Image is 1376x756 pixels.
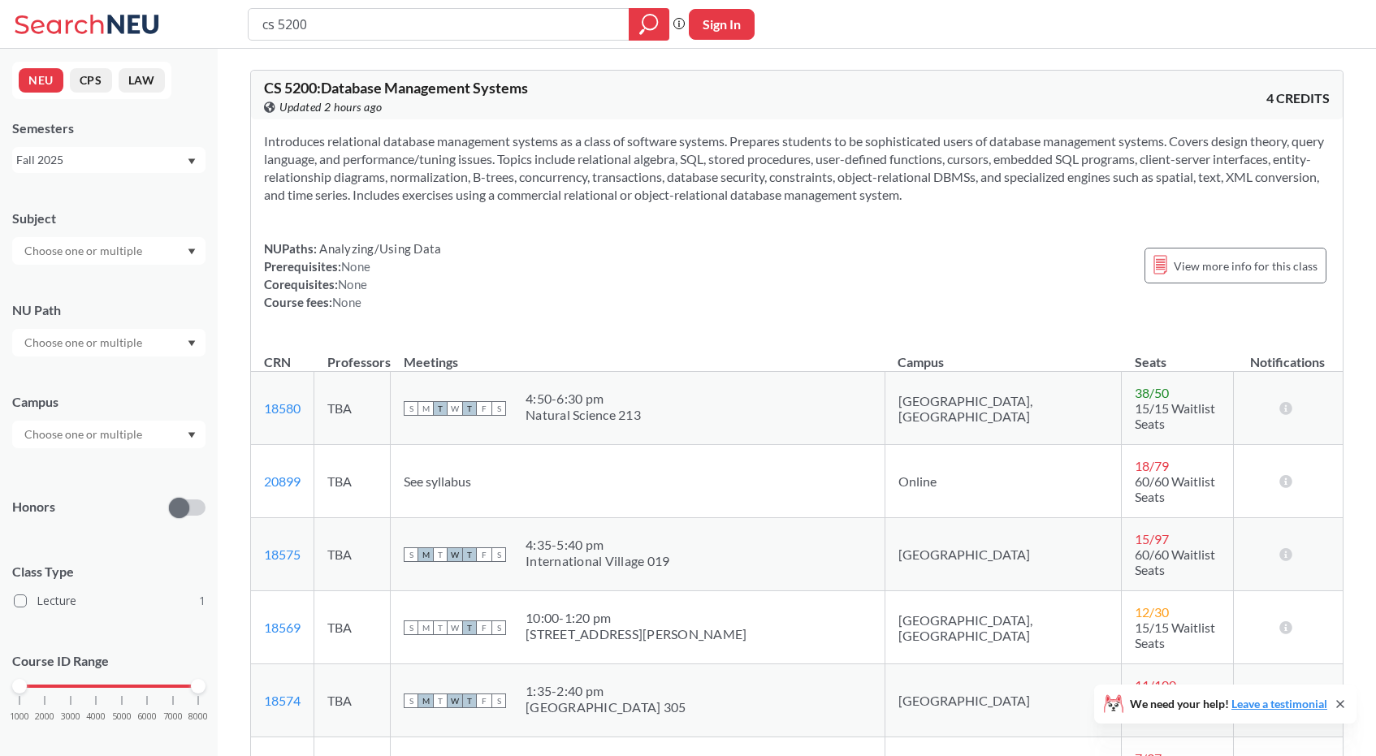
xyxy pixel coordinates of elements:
[491,620,506,635] span: S
[404,693,418,708] span: S
[261,11,617,38] input: Class, professor, course number, "phrase"
[338,277,367,292] span: None
[1135,531,1169,546] span: 15 / 97
[16,241,153,261] input: Choose one or multiple
[1231,697,1327,711] a: Leave a testimonial
[885,664,1122,737] td: [GEOGRAPHIC_DATA]
[404,620,418,635] span: S
[526,626,746,642] div: [STREET_ADDRESS][PERSON_NAME]
[1130,698,1327,710] span: We need your help!
[163,712,183,721] span: 7000
[418,620,433,635] span: M
[314,591,391,664] td: TBA
[16,333,153,352] input: Choose one or multiple
[188,158,196,165] svg: Dropdown arrow
[448,401,462,416] span: W
[491,693,506,708] span: S
[314,664,391,737] td: TBA
[462,693,477,708] span: T
[137,712,157,721] span: 6000
[70,68,112,93] button: CPS
[526,407,641,423] div: Natural Science 213
[10,712,29,721] span: 1000
[391,337,885,372] th: Meetings
[433,620,448,635] span: T
[418,401,433,416] span: M
[1135,385,1169,400] span: 38 / 50
[12,147,206,173] div: Fall 2025Dropdown arrow
[35,712,54,721] span: 2000
[188,432,196,438] svg: Dropdown arrow
[264,353,291,371] div: CRN
[526,699,686,715] div: [GEOGRAPHIC_DATA] 305
[16,425,153,444] input: Choose one or multiple
[188,712,208,721] span: 8000
[1135,620,1215,650] span: 15/15 Waitlist Seats
[279,98,383,116] span: Updated 2 hours ago
[264,132,1330,204] section: Introduces relational database management systems as a class of software systems. Prepares studen...
[462,620,477,635] span: T
[404,401,418,416] span: S
[477,693,491,708] span: F
[12,329,206,356] div: Dropdown arrow
[491,547,506,562] span: S
[526,610,746,626] div: 10:00 - 1:20 pm
[526,391,641,407] div: 4:50 - 6:30 pm
[477,547,491,562] span: F
[314,445,391,518] td: TBA
[1122,337,1233,372] th: Seats
[119,68,165,93] button: LAW
[264,693,301,708] a: 18574
[314,518,391,591] td: TBA
[314,372,391,445] td: TBA
[14,590,206,611] label: Lecture
[112,712,132,721] span: 5000
[477,401,491,416] span: F
[448,547,462,562] span: W
[477,620,491,635] span: F
[317,241,441,256] span: Analyzing/Using Data
[12,421,206,448] div: Dropdown arrow
[629,8,669,41] div: magnifying glass
[526,683,686,699] div: 1:35 - 2:40 pm
[19,68,63,93] button: NEU
[404,547,418,562] span: S
[264,473,301,489] a: 20899
[341,259,370,274] span: None
[12,119,206,137] div: Semesters
[491,401,506,416] span: S
[639,13,659,36] svg: magnifying glass
[16,151,186,169] div: Fall 2025
[885,518,1122,591] td: [GEOGRAPHIC_DATA]
[1135,677,1176,693] span: 11 / 100
[188,248,196,255] svg: Dropdown arrow
[264,620,301,635] a: 18569
[188,340,196,347] svg: Dropdown arrow
[314,337,391,372] th: Professors
[885,591,1122,664] td: [GEOGRAPHIC_DATA], [GEOGRAPHIC_DATA]
[264,240,441,311] div: NUPaths: Prerequisites: Corequisites: Course fees:
[462,401,477,416] span: T
[885,445,1122,518] td: Online
[264,546,301,562] a: 18575
[526,537,669,553] div: 4:35 - 5:40 pm
[12,237,206,265] div: Dropdown arrow
[433,401,448,416] span: T
[12,301,206,319] div: NU Path
[12,393,206,411] div: Campus
[1233,337,1342,372] th: Notifications
[12,563,206,581] span: Class Type
[404,473,471,489] span: See syllabus
[433,547,448,562] span: T
[1266,89,1330,107] span: 4 CREDITS
[433,693,448,708] span: T
[448,620,462,635] span: W
[418,693,433,708] span: M
[199,592,206,610] span: 1
[12,652,206,671] p: Course ID Range
[1135,400,1215,431] span: 15/15 Waitlist Seats
[264,79,528,97] span: CS 5200 : Database Management Systems
[1174,256,1318,276] span: View more info for this class
[885,372,1122,445] td: [GEOGRAPHIC_DATA], [GEOGRAPHIC_DATA]
[689,9,755,40] button: Sign In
